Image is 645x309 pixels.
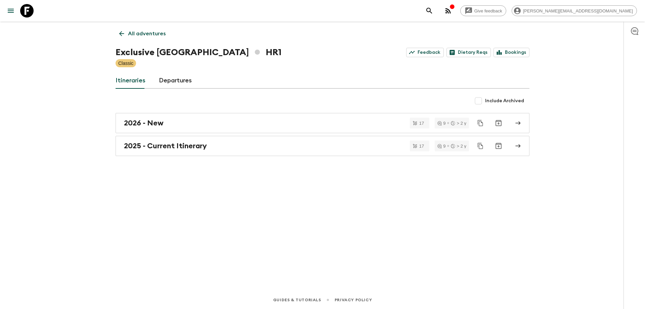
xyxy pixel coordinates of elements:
button: menu [4,4,17,17]
a: Feedback [406,48,444,57]
span: 17 [415,144,428,148]
span: 17 [415,121,428,125]
h2: 2026 - New [124,119,164,127]
div: [PERSON_NAME][EMAIL_ADDRESS][DOMAIN_NAME] [512,5,637,16]
a: Guides & Tutorials [273,296,321,304]
div: > 2 y [451,144,466,148]
a: Give feedback [460,5,506,16]
a: Privacy Policy [335,296,372,304]
a: 2026 - New [116,113,529,133]
a: Itineraries [116,73,145,89]
div: 9 [437,144,445,148]
p: All adventures [128,30,166,38]
p: Classic [118,60,133,67]
div: 9 [437,121,445,125]
h2: 2025 - Current Itinerary [124,142,207,150]
span: Give feedback [471,8,506,13]
span: [PERSON_NAME][EMAIL_ADDRESS][DOMAIN_NAME] [519,8,637,13]
button: Archive [492,139,505,153]
h1: Exclusive [GEOGRAPHIC_DATA] HR1 [116,46,282,59]
a: Dietary Reqs [446,48,491,57]
button: Duplicate [474,117,486,129]
a: All adventures [116,27,169,40]
a: Bookings [493,48,529,57]
a: Departures [159,73,192,89]
button: search adventures [423,4,436,17]
div: > 2 y [451,121,466,125]
button: Duplicate [474,140,486,152]
button: Archive [492,116,505,130]
a: 2025 - Current Itinerary [116,136,529,156]
span: Include Archived [485,98,524,104]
